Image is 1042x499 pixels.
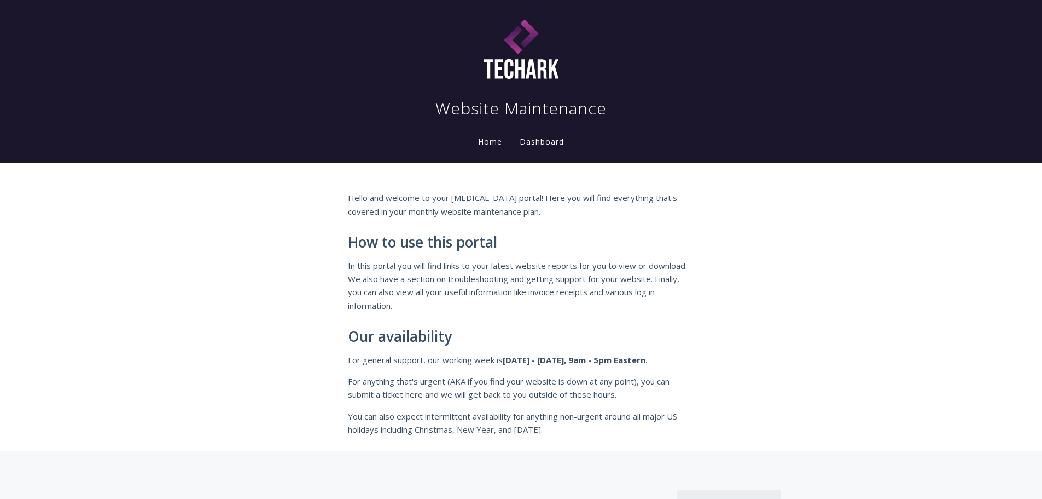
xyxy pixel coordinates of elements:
[348,259,695,313] p: In this portal you will find links to your latest website reports for you to view or download. We...
[435,97,607,119] h1: Website Maintenance
[517,136,566,148] a: Dashboard
[348,410,695,437] p: You can also expect intermittent availability for anything non-urgent around all major US holiday...
[348,353,695,366] p: For general support, our working week is .
[348,329,695,345] h2: Our availability
[503,354,645,365] strong: [DATE] - [DATE], 9am - 5pm Eastern
[348,191,695,218] p: Hello and welcome to your [MEDICAL_DATA] portal! Here you will find everything that's covered in ...
[476,136,504,147] a: Home
[348,375,695,402] p: For anything that's urgent (AKA if you find your website is down at any point), you can submit a ...
[348,234,695,251] h2: How to use this portal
